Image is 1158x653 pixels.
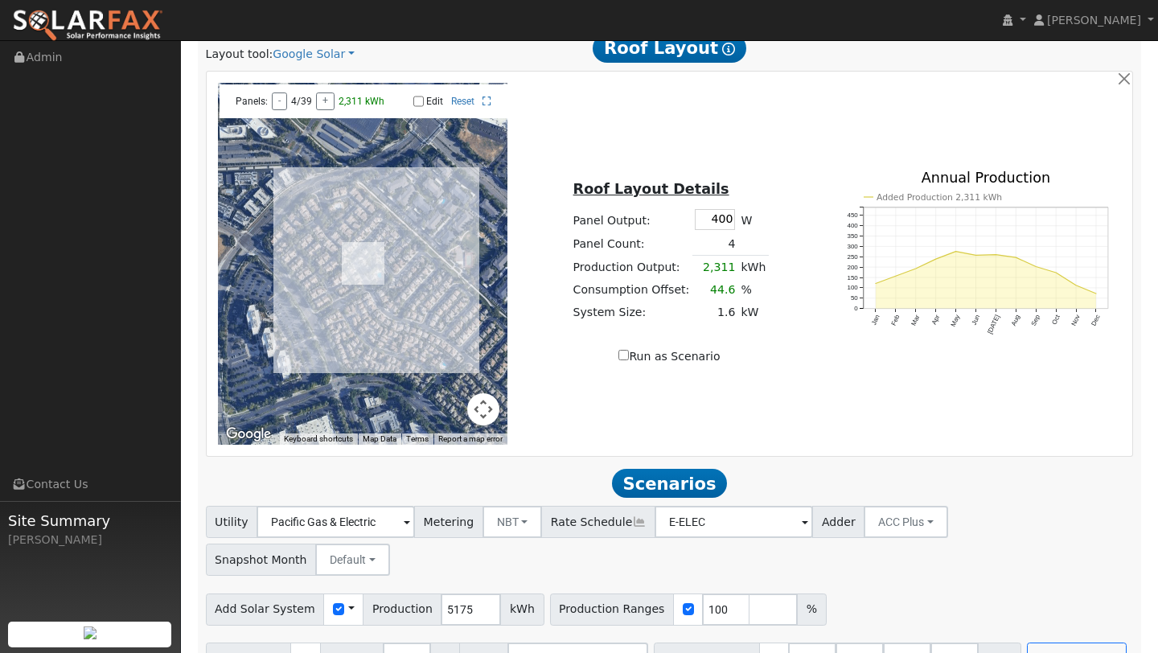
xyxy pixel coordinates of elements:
[8,532,172,548] div: [PERSON_NAME]
[467,393,499,425] button: Map camera controls
[273,46,355,63] a: Google Solar
[570,232,692,256] td: Panel Count:
[692,302,738,324] td: 1.6
[851,295,858,302] text: 50
[877,192,1002,203] text: Added Production 2,311 kWh
[1051,314,1062,326] text: Oct
[315,544,390,576] button: Default
[692,256,738,279] td: 2,311
[363,593,441,626] span: Production
[236,96,268,107] span: Panels:
[593,34,746,63] span: Roof Layout
[1095,293,1098,295] circle: onclick=""
[955,250,957,253] circle: onclick=""
[950,314,962,328] text: May
[864,506,948,538] button: ACC Plus
[618,350,629,360] input: Run as Scenario
[914,268,917,270] circle: onclick=""
[550,593,674,626] span: Production Ranges
[934,258,937,261] circle: onclick=""
[797,593,826,626] span: %
[570,302,692,324] td: System Size:
[1055,272,1057,274] circle: onclick=""
[847,285,858,292] text: 100
[500,593,544,626] span: kWh
[870,314,881,326] text: Jan
[738,207,769,232] td: W
[930,314,942,326] text: Apr
[206,593,325,626] span: Add Solar System
[1070,314,1082,327] text: Nov
[987,314,1002,335] text: [DATE]
[272,92,287,110] button: -
[222,424,275,445] a: Open this area in Google Maps (opens a new window)
[482,506,543,538] button: NBT
[847,232,858,240] text: 350
[1075,284,1078,286] circle: onclick=""
[451,96,474,107] a: Reset
[570,278,692,301] td: Consumption Offset:
[847,253,858,261] text: 250
[291,96,312,107] span: 4/39
[922,170,1051,186] text: Annual Production
[1030,314,1041,327] text: Sep
[1047,14,1141,27] span: [PERSON_NAME]
[12,9,163,43] img: SolarFax
[426,96,443,107] label: Edit
[847,222,858,229] text: 400
[847,264,858,271] text: 200
[847,243,858,250] text: 300
[1015,257,1017,259] circle: onclick=""
[84,626,96,639] img: retrieve
[414,506,483,538] span: Metering
[206,544,317,576] span: Snapshot Month
[655,506,813,538] input: Select a Rate Schedule
[618,348,720,365] label: Run as Scenario
[1035,265,1037,268] circle: onclick=""
[222,424,275,445] img: Google
[1010,314,1021,327] text: Aug
[854,305,858,312] text: 0
[692,278,738,301] td: 44.6
[284,433,353,445] button: Keyboard shortcuts
[1090,314,1102,327] text: Dec
[570,207,692,232] td: Panel Output:
[692,232,738,256] td: 4
[573,181,729,197] u: Roof Layout Details
[438,434,503,443] a: Report a map error
[738,256,769,279] td: kWh
[406,434,429,443] a: Terms (opens in new tab)
[206,47,273,60] span: Layout tool:
[995,253,997,256] circle: onclick=""
[612,469,727,498] span: Scenarios
[874,282,877,285] circle: onclick=""
[316,92,335,110] button: +
[339,96,384,107] span: 2,311 kWh
[738,302,769,324] td: kW
[812,506,864,538] span: Adder
[971,314,982,326] text: Jun
[722,43,735,55] i: Show Help
[910,314,922,327] text: Mar
[541,506,655,538] span: Rate Schedule
[206,506,258,538] span: Utility
[847,274,858,281] text: 150
[8,510,172,532] span: Site Summary
[257,506,415,538] input: Select a Utility
[975,254,977,257] circle: onclick=""
[890,314,901,327] text: Feb
[363,433,396,445] button: Map Data
[482,96,491,107] a: Full Screen
[847,212,858,219] text: 450
[738,278,769,301] td: %
[570,256,692,279] td: Production Output:
[894,275,897,277] circle: onclick=""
